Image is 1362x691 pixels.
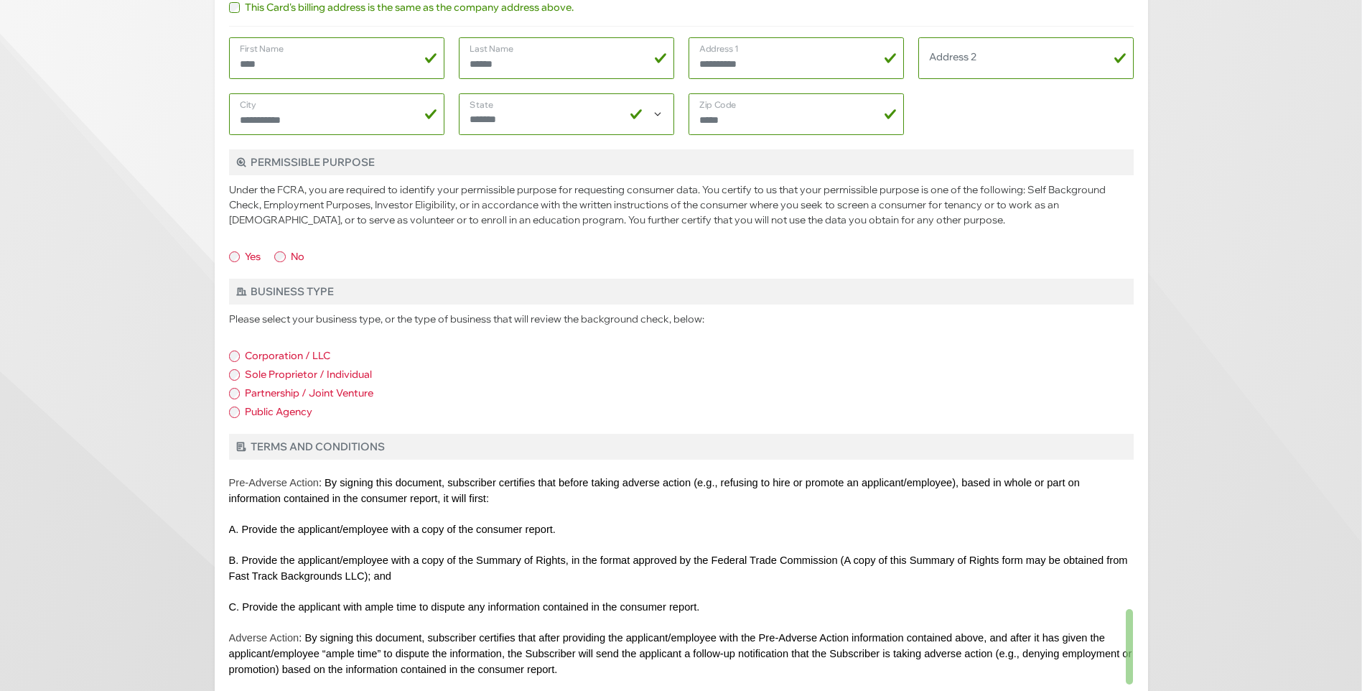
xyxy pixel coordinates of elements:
[229,149,1134,175] h5: Permissible Purpose
[229,555,1128,582] span: B. Provide the applicant/employee with a copy of the Summary of Rights, in the format approved by...
[245,404,312,419] label: Public Agency
[229,477,319,488] span: Pre-Adverse Action
[229,312,704,325] span: Please select your business type, or the type of business that will review the background check, ...
[229,279,1134,305] h5: Business Type
[229,434,1134,460] h5: Terms and Conditions
[229,632,299,644] span: Adverse Action
[229,524,556,535] span: A. Provide the applicant/employee with a copy of the consumer report.
[245,348,330,363] label: Corporation / LLC
[245,386,373,401] label: Partnership / Joint Venture
[229,183,1106,226] span: Under the FCRA, you are required to identify your permissible purpose for requesting consumer dat...
[459,93,674,135] select: State
[245,249,261,264] label: Yes
[229,477,1080,504] span: : By signing this document, subscriber certifies that before taking adverse action (e.g., refusin...
[245,367,372,382] label: Sole Proprietor / Individual
[229,632,1132,675] span: : By signing this document, subscriber certifies that after providing the applicant/employee with...
[229,601,700,613] span: C. Provide the applicant with ample time to dispute any information contained in the consumer rep...
[291,249,304,264] label: No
